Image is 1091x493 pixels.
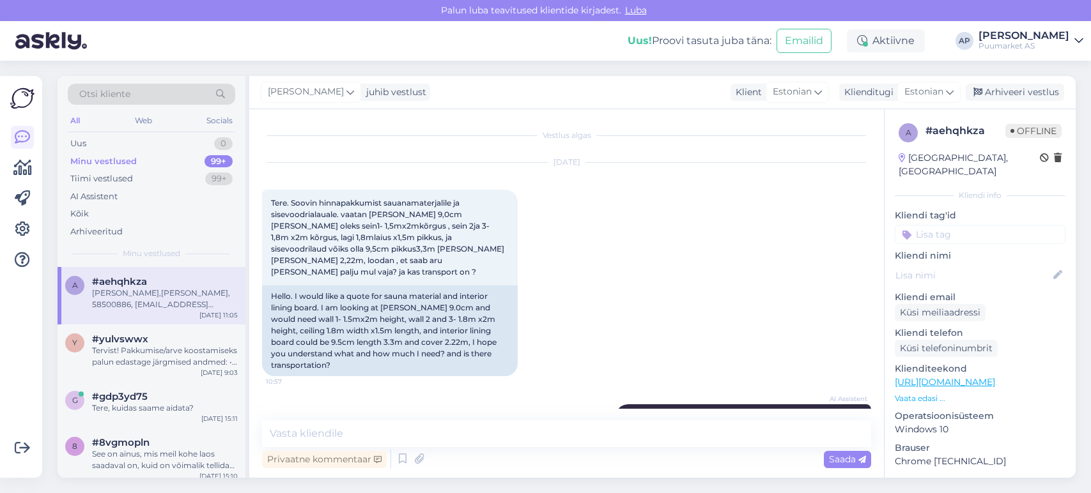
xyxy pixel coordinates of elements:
p: Vaata edasi ... [895,393,1065,404]
span: 10:57 [266,377,314,386]
span: [PERSON_NAME] [268,85,344,99]
span: Offline [1005,124,1062,138]
div: [DATE] [262,156,871,168]
p: Windows 10 [895,423,1065,436]
div: # aehqhkza [925,123,1005,139]
div: [DATE] 9:03 [201,368,238,377]
p: Operatsioonisüsteem [895,409,1065,423]
span: #yulvswwx [92,333,148,345]
span: Otsi kliente [79,87,130,101]
div: 99+ [205,172,233,185]
div: 0 [214,137,233,150]
div: See on ainus, mis meil kohe laos saadaval on, kuid on võimalik tellida ka lühemat mõõtu. Sel juhu... [92,448,238,471]
span: AI Assistent [819,394,867,404]
span: g [72,395,78,405]
span: y [72,338,77,347]
div: Hello. I would like a quote for sauna material and interior lining board. I am looking at [PERSON... [262,285,518,376]
div: [DATE] 15:10 [199,471,238,481]
div: [PERSON_NAME],[PERSON_NAME], 58500886, [EMAIL_ADDRESS][DOMAIN_NAME], kogused juba kirjutasin?, ta... [92,287,238,310]
b: Uus! [628,34,652,47]
div: Kõik [70,208,89,220]
p: Klienditeekond [895,362,1065,375]
div: Küsi telefoninumbrit [895,340,998,357]
p: Kliendi tag'id [895,209,1065,222]
div: Klienditugi [839,86,894,99]
div: [DATE] 11:05 [199,310,238,320]
div: Tiimi vestlused [70,172,133,185]
span: #gdp3yd75 [92,391,148,402]
div: AP [956,32,973,50]
div: AI Assistent [70,190,118,203]
span: Saada [829,453,866,465]
div: [PERSON_NAME] [979,31,1069,41]
div: Aktiivne [847,29,925,52]
a: [URL][DOMAIN_NAME] [895,376,995,388]
span: a [72,280,78,290]
button: Emailid [777,29,832,53]
div: Socials [204,112,235,129]
span: Estonian [773,85,812,99]
input: Lisa tag [895,225,1065,244]
p: Kliendi nimi [895,249,1065,262]
span: a [906,128,911,137]
a: [PERSON_NAME]Puumarket AS [979,31,1083,51]
span: Estonian [904,85,943,99]
div: Arhiveeritud [70,225,123,238]
span: Tere. Soovin hinnapakkumist sauanamaterjalile ja sisevoodrialauale. vaatan [PERSON_NAME] 9,0cm [P... [271,198,506,277]
p: Kliendi telefon [895,326,1065,340]
div: Privaatne kommentaar [262,451,387,468]
p: Kliendi email [895,291,1065,304]
div: Puumarket AS [979,41,1069,51]
div: Proovi tasuta juba täna: [628,33,771,49]
span: Luba [621,4,651,16]
div: Küsi meiliaadressi [895,304,986,321]
img: Askly Logo [10,86,35,110]
div: [DATE] 15:11 [201,414,238,423]
span: #aehqhkza [92,276,147,287]
div: Tervist! Pakkumise/arve koostamiseks palun edastage järgmised andmed: • Ettevõtte nimi (või [PERS... [92,345,238,368]
div: Vestlus algas [262,130,871,141]
div: juhib vestlust [361,86,426,99]
input: Lisa nimi [895,268,1051,282]
span: Minu vestlused [123,248,180,259]
div: Klient [731,86,762,99]
span: 8 [72,441,77,451]
p: Chrome [TECHNICAL_ID] [895,455,1065,468]
div: [GEOGRAPHIC_DATA], [GEOGRAPHIC_DATA] [899,151,1040,178]
div: Uus [70,137,86,150]
div: 99+ [205,155,233,168]
div: Web [132,112,155,129]
div: Tere, kuidas saame aidata? [92,402,238,414]
div: Arhiveeri vestlus [966,84,1064,101]
div: Kliendi info [895,190,1065,201]
p: Brauser [895,441,1065,455]
span: #8vgmopln [92,437,150,448]
div: Minu vestlused [70,155,137,168]
div: All [68,112,82,129]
